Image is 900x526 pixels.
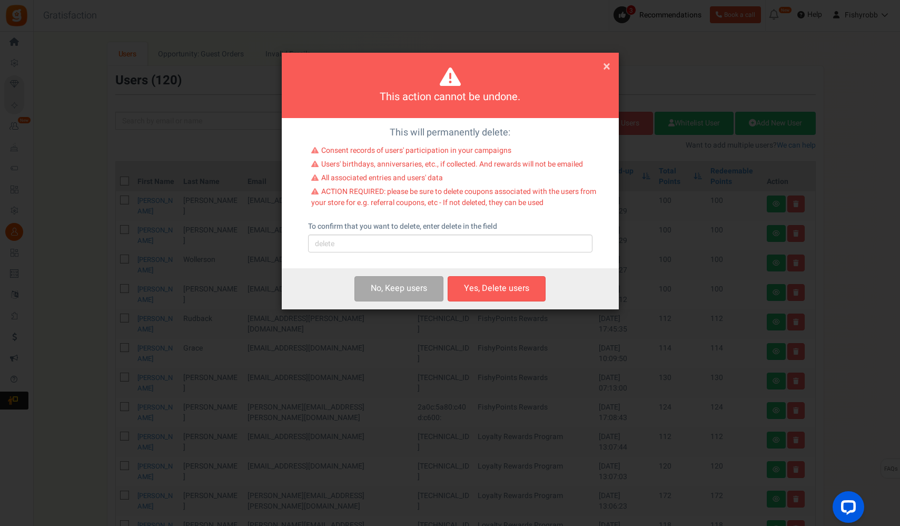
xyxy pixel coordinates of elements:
button: Yes, Delete users [448,276,546,301]
span: × [603,56,610,76]
li: Users' birthdays, anniversaries, etc., if collected. And rewards will not be emailed [311,159,596,173]
label: To confirm that you want to delete, enter delete in the field [308,221,497,232]
p: This will permanently delete: [290,126,611,140]
li: All associated entries and users' data [311,173,596,187]
h4: This action cannot be undone. [295,90,606,105]
li: ACTION REQUIRED: please be sure to delete coupons associated with the users from your store for e... [311,187,596,211]
input: delete [308,235,592,252]
span: s [423,282,427,295]
li: Consent records of users' participation in your campaigns [311,145,596,159]
button: No, Keep users [354,276,443,301]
